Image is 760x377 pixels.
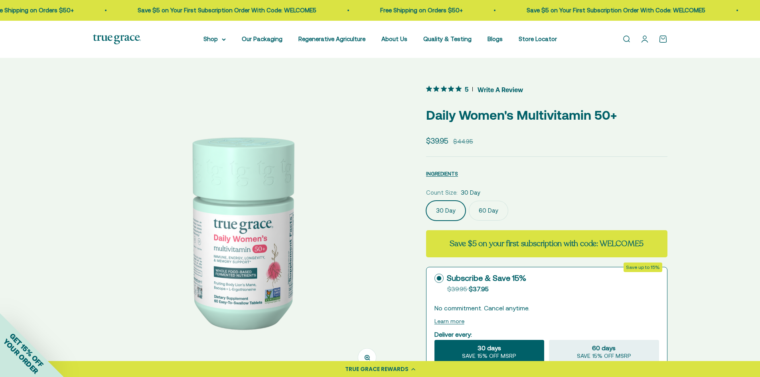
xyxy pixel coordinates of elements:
[8,332,45,369] span: GET 15% OFF
[519,36,557,42] a: Store Locator
[461,188,480,197] span: 30 Day
[426,105,667,125] p: Daily Women's Multivitamin 50+
[527,6,705,15] p: Save $5 on Your First Subscription Order With Code: WELCOME5
[488,36,503,42] a: Blogs
[426,171,458,177] span: INGREDIENTS
[298,36,365,42] a: Regenerative Agriculture
[426,169,458,178] button: INGREDIENTS
[426,83,523,95] button: 5 out 5 stars rating in total 13 reviews. Jump to reviews.
[423,36,472,42] a: Quality & Testing
[381,36,407,42] a: About Us
[138,6,316,15] p: Save $5 on Your First Subscription Order With Code: WELCOME5
[203,34,226,44] summary: Shop
[345,365,409,373] div: TRUE GRACE REWARDS
[242,36,282,42] a: Our Packaging
[465,85,468,93] span: 5
[453,137,473,146] compare-at-price: $44.95
[426,188,458,197] legend: Count Size:
[2,337,40,375] span: YOUR ORDER
[380,7,463,14] a: Free Shipping on Orders $50+
[450,238,644,249] strong: Save $5 on your first subscription with code: WELCOME5
[426,135,448,147] sale-price: $39.95
[478,83,523,95] span: Write A Review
